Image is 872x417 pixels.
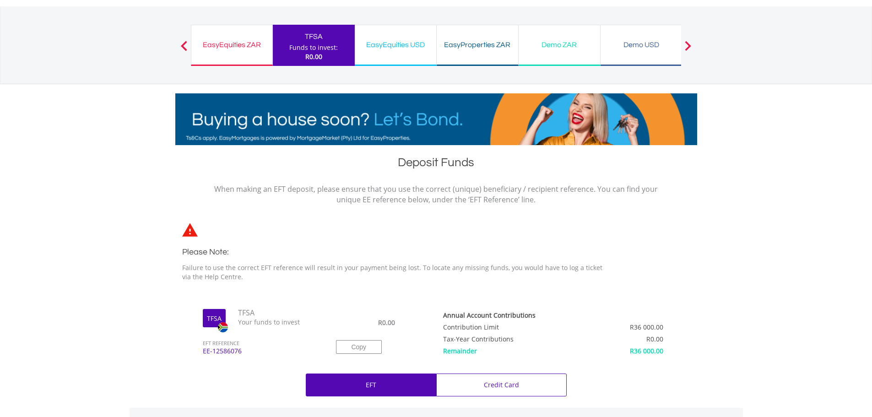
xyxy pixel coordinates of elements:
img: EasyMortage Promotion Banner [175,93,697,145]
div: EasyEquities ZAR [197,38,267,51]
th: Contributions are made up of deposits and transfers for the tax year [443,308,583,320]
span: Your funds to invest [231,318,323,327]
h3: Please Note: [182,246,612,259]
p: When making an EFT deposit, please ensure that you use the correct (unique) beneficiary / recipie... [214,184,658,205]
span: R36 000.00 [630,323,663,331]
span: R0.00 [305,52,322,61]
div: Funds to invest: [289,43,338,52]
td: Remainder [443,343,583,355]
h1: Deposit Funds [175,154,697,175]
div: Demo ZAR [524,38,595,51]
span: R0.00 [646,335,663,343]
button: Next [679,45,697,54]
p: Credit Card [484,380,519,390]
button: Copy [336,340,382,354]
div: Demo USD [606,38,677,51]
div: EasyProperties ZAR [442,38,513,51]
p: Failure to use the correct EFT reference will result in your payment being lost. To locate any mi... [182,263,612,282]
div: EasyEquities USD [360,38,431,51]
td: Tax-Year Contributions [443,331,583,343]
td: Contribution Limit [443,320,583,331]
span: R0.00 [378,318,395,327]
span: TFSA [231,308,323,318]
button: Previous [175,45,193,54]
div: TFSA [278,30,349,43]
span: EFT REFERENCE [196,327,322,347]
p: EFT [366,380,376,390]
label: TFSA [207,314,222,323]
span: EE-12586076 [196,347,322,364]
span: R36 000.00 [630,347,663,355]
img: statements-icon-error-satrix.svg [182,223,198,237]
